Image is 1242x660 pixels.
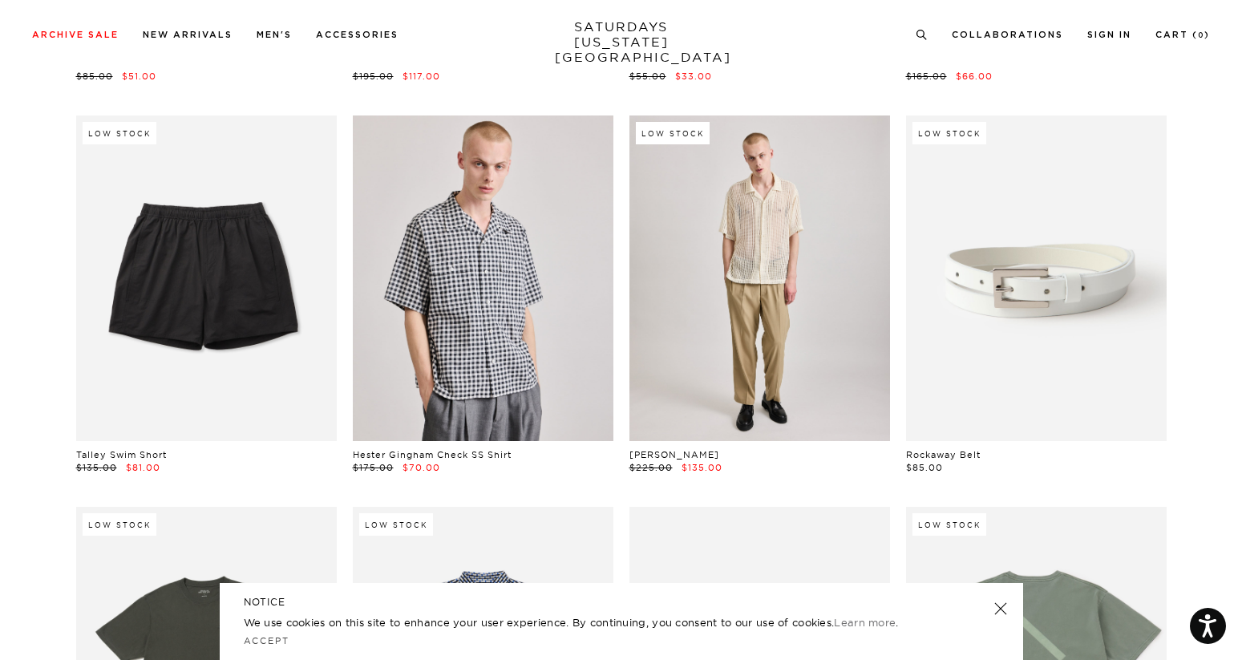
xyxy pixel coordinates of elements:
[1087,30,1131,39] a: Sign In
[353,58,459,69] a: Jordy Two Pleat Pant
[126,462,160,473] span: $81.00
[83,513,156,536] div: Low Stock
[629,449,719,460] a: [PERSON_NAME]
[1155,30,1210,39] a: Cart (0)
[1198,32,1204,39] small: 0
[682,462,722,473] span: $135.00
[353,449,512,460] a: Hester Gingham Check SS Shirt
[122,71,156,82] span: $51.00
[403,71,440,82] span: $117.00
[359,513,433,536] div: Low Stock
[257,30,292,39] a: Men's
[353,71,394,82] span: $195.00
[244,635,290,646] a: Accept
[675,71,712,82] span: $33.00
[555,19,687,65] a: SATURDAYS[US_STATE][GEOGRAPHIC_DATA]
[143,30,233,39] a: New Arrivals
[244,595,999,609] h5: NOTICE
[32,30,119,39] a: Archive Sale
[906,462,943,473] span: $85.00
[906,58,1006,69] a: Canty Lace SS Shirt
[629,462,673,473] span: $225.00
[76,449,167,460] a: Talley Swim Short
[316,30,398,39] a: Accessories
[906,449,981,460] a: Rockaway Belt
[629,71,666,82] span: $55.00
[834,616,896,629] a: Learn more
[912,513,986,536] div: Low Stock
[76,462,117,473] span: $135.00
[76,58,226,69] a: Border Stripe Relaxed SS Tee
[912,122,986,144] div: Low Stock
[906,71,947,82] span: $165.00
[83,122,156,144] div: Low Stock
[76,71,113,82] span: $85.00
[636,122,710,144] div: Low Stock
[629,58,745,69] a: Script Standard SS Tee
[952,30,1063,39] a: Collaborations
[244,614,942,630] p: We use cookies on this site to enhance your user experience. By continuing, you consent to our us...
[403,462,440,473] span: $70.00
[956,71,993,82] span: $66.00
[353,462,394,473] span: $175.00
